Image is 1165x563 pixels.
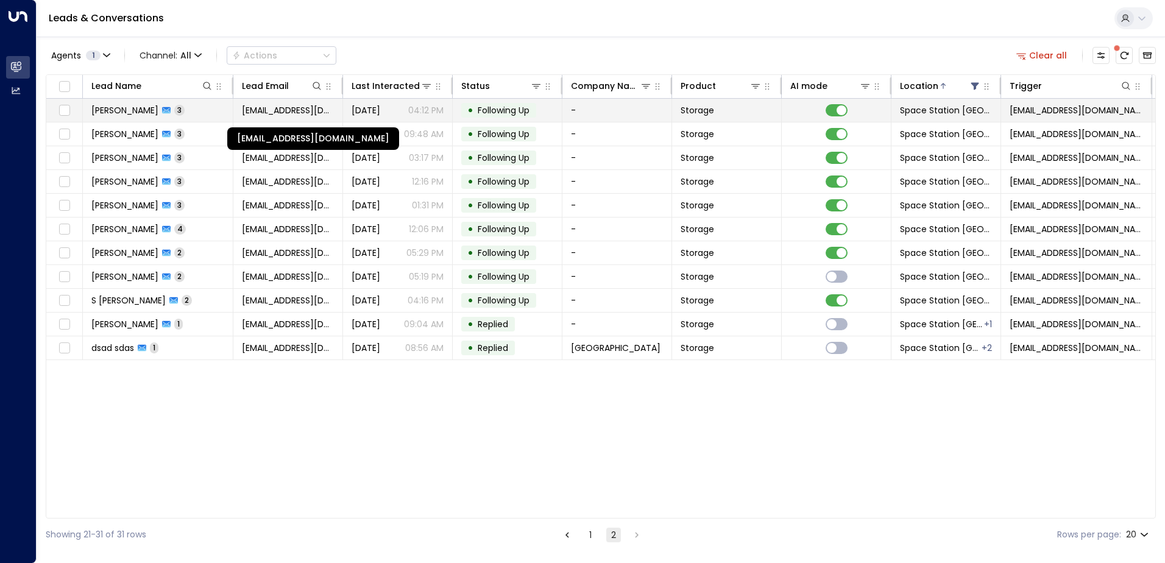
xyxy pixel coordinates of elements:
div: • [467,314,473,335]
span: Bernadette Denison [91,199,158,211]
span: Sep 10, 2025 [352,271,380,283]
p: 05:19 PM [409,271,444,283]
td: - [562,241,672,264]
span: leads@space-station.co.uk [1010,223,1143,235]
div: • [467,171,473,192]
div: Actions [232,50,277,61]
span: Storage [681,152,714,164]
span: Yesterday [352,318,380,330]
span: Yesterday [352,294,380,306]
span: leads@space-station.co.uk [1010,271,1143,283]
td: - [562,99,672,122]
span: Storage [681,175,714,188]
span: Space Station Solihull [900,318,983,330]
span: 4 [174,224,186,234]
span: Following Up [478,294,529,306]
span: Storage [681,342,714,354]
span: Sue Wiseman [91,318,158,330]
span: 3 [174,129,185,139]
div: Lead Name [91,79,141,93]
span: Replied [478,342,508,354]
span: Toggle select all [57,79,72,94]
span: S HOLMES [91,294,166,306]
div: • [467,195,473,216]
button: Channel:All [135,47,207,64]
span: Yesterday [352,175,380,188]
div: • [467,290,473,311]
span: Sep 09, 2025 [352,152,380,164]
button: Clear all [1011,47,1072,64]
span: j.jones060@yahoo.com [242,104,334,116]
span: Claire Sumpter [91,223,158,235]
span: eelaeela0202@gmail.com [242,175,334,188]
span: 2 [174,271,185,281]
div: • [467,100,473,121]
span: Space Station Solihull [900,294,992,306]
span: Sep 10, 2025 [352,104,380,116]
span: Shirona Phillips [91,152,158,164]
span: leads@space-station.co.uk [1010,318,1143,330]
span: chrisbel406@btinternet.com [242,271,334,283]
span: Agents [51,51,81,60]
span: Storage [681,318,714,330]
span: leads@space-station.co.uk [1010,247,1143,259]
span: All [180,51,191,60]
div: Showing 21-31 of 31 rows [46,528,146,541]
td: - [562,218,672,241]
div: Lead Email [242,79,289,93]
div: Location [900,79,938,93]
span: Storage [681,104,714,116]
span: Space Station Wakefield [900,342,980,354]
span: Toggle select row [57,174,72,189]
span: Toggle select row [57,341,72,356]
span: Space Station Solihull [900,128,992,140]
span: leads@space-station.co.uk [1010,342,1143,354]
span: Space Station Solihull [900,152,992,164]
p: 03:17 PM [409,152,444,164]
div: AI mode [790,79,871,93]
span: Storage [681,271,714,283]
button: Agents1 [46,47,115,64]
button: Actions [227,46,336,65]
div: • [467,338,473,358]
span: Storage [681,294,714,306]
button: page 2 [606,528,621,542]
span: 3 [174,152,185,163]
span: Toggle select row [57,246,72,261]
span: Space Station Solihull [900,104,992,116]
span: Space Station [571,342,660,354]
span: Richard Morgan-Green [91,128,158,140]
span: Storage [681,128,714,140]
td: - [562,146,672,169]
span: Following Up [478,104,529,116]
span: Storage [681,247,714,259]
span: sdasad@hotmail.com [242,342,334,354]
button: Customize [1092,47,1110,64]
span: Toggle select row [57,103,72,118]
span: Storage [681,223,714,235]
div: 20 [1126,526,1151,544]
div: Status [461,79,490,93]
button: Go to previous page [560,528,575,542]
span: Sep 08, 2025 [352,199,380,211]
span: Following Up [478,128,529,140]
span: dsad sdas [91,342,134,354]
span: Toggle select row [57,269,72,285]
span: leads@space-station.co.uk [1010,152,1143,164]
div: • [467,219,473,239]
td: - [562,122,672,146]
span: 3 [174,200,185,210]
div: Lead Email [242,79,323,93]
span: Yesterday [352,223,380,235]
span: Space Station Solihull [900,223,992,235]
button: Go to page 1 [583,528,598,542]
span: Toggle select row [57,198,72,213]
div: Company Name [571,79,640,93]
span: There are new threads available. Refresh the grid to view the latest updates. [1116,47,1133,64]
span: richardaskey@gmail.com [242,247,334,259]
span: Following Up [478,199,529,211]
p: 08:56 AM [405,342,444,354]
div: Status [461,79,542,93]
div: Product [681,79,762,93]
span: skphil38@icloud.com [242,152,334,164]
